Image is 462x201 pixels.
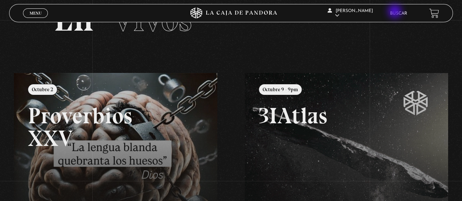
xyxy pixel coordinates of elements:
span: [PERSON_NAME] [328,9,373,18]
a: Buscar [390,11,407,16]
a: View your shopping cart [429,8,439,18]
span: Cerrar [27,17,44,22]
span: Menu [30,11,42,15]
h2: En [54,2,409,36]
